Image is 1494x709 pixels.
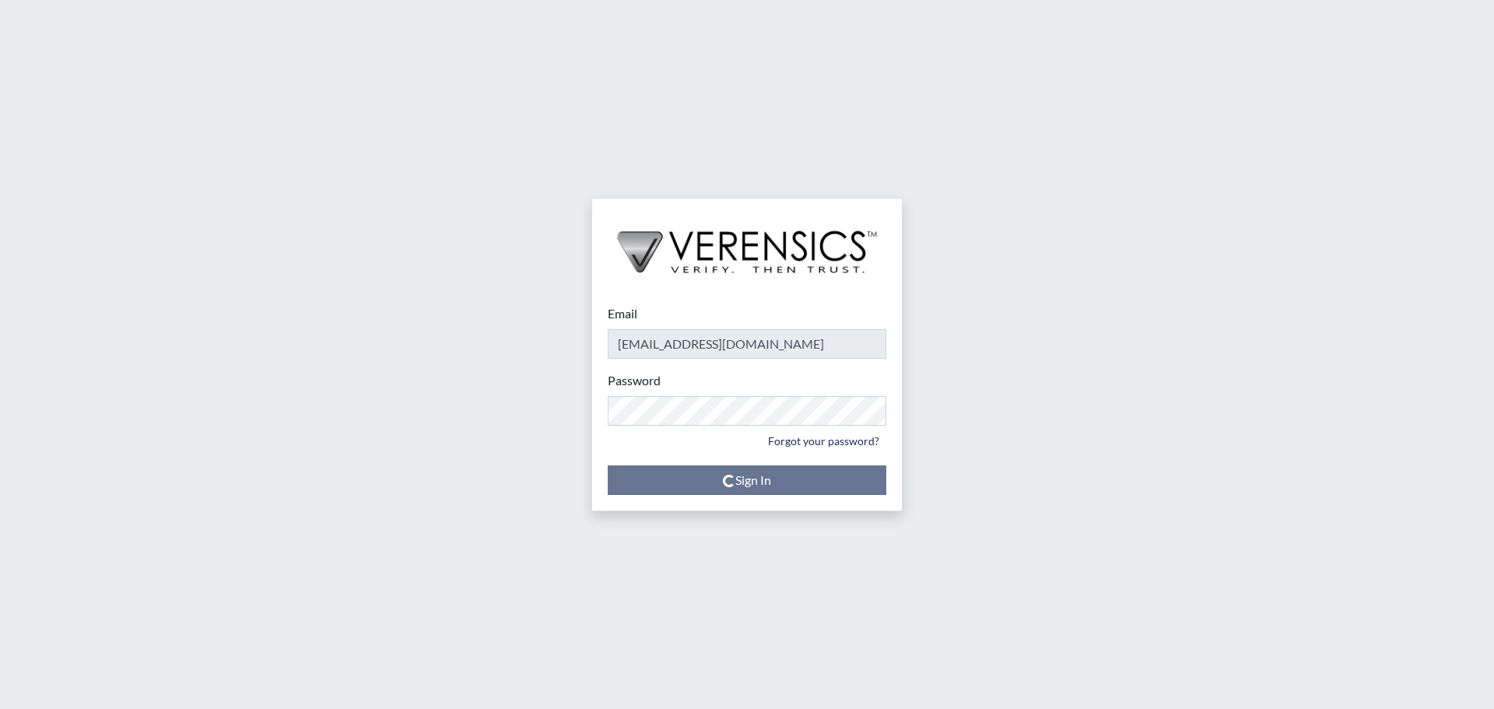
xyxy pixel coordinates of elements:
[761,429,886,453] a: Forgot your password?
[608,371,661,390] label: Password
[592,198,902,289] img: logo-wide-black.2aad4157.png
[608,329,886,359] input: Email
[608,465,886,495] button: Sign In
[608,304,637,323] label: Email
